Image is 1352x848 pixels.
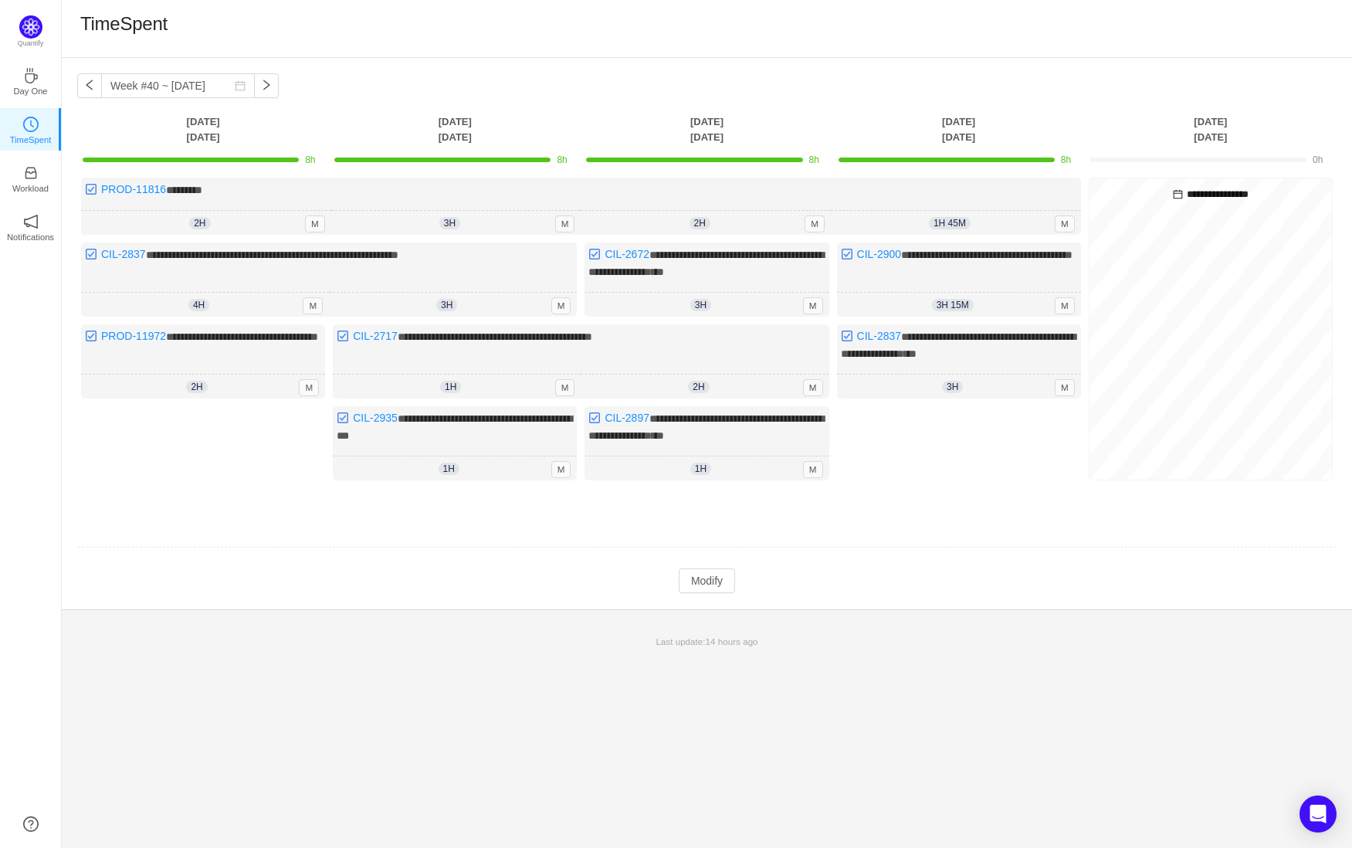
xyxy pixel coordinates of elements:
[803,297,823,314] span: M
[101,73,255,98] input: Select a week
[23,816,39,832] a: icon: question-circle
[690,463,711,475] span: 1h
[235,80,246,91] i: icon: calendar
[23,214,39,229] i: icon: notification
[1299,795,1337,833] div: Open Intercom Messenger
[254,73,279,98] button: icon: right
[605,248,649,260] a: CIL-2672
[101,183,166,195] a: PROD-11816
[23,170,39,185] a: icon: inboxWorkload
[551,297,571,314] span: M
[605,412,649,424] a: CIL-2897
[588,412,601,424] img: 10318
[690,217,710,229] span: 2h
[23,117,39,132] i: icon: clock-circle
[929,217,971,229] span: 1h 45m
[80,12,168,36] h1: TimeSpent
[353,412,398,424] a: CIL-2935
[439,463,459,475] span: 1h
[932,299,974,311] span: 3h 15m
[1085,114,1337,145] th: [DATE] [DATE]
[1173,189,1183,199] i: icon: calendar
[189,217,210,229] span: 2h
[305,154,315,165] span: 8h
[1061,154,1071,165] span: 8h
[329,114,581,145] th: [DATE] [DATE]
[690,299,711,311] span: 3h
[299,379,319,396] span: M
[1055,297,1075,314] span: M
[18,39,44,49] p: Quantify
[1055,215,1075,232] span: M
[555,379,575,396] span: M
[436,299,457,311] span: 3h
[679,568,735,593] button: Modify
[688,381,709,393] span: 2h
[303,297,323,314] span: M
[581,114,832,145] th: [DATE] [DATE]
[77,73,102,98] button: icon: left
[809,154,819,165] span: 8h
[186,381,207,393] span: 2h
[23,165,39,181] i: icon: inbox
[805,215,825,232] span: M
[588,248,601,260] img: 10318
[803,379,823,396] span: M
[23,121,39,137] a: icon: clock-circleTimeSpent
[101,330,166,342] a: PROD-11972
[337,330,349,342] img: 10318
[77,114,329,145] th: [DATE] [DATE]
[551,461,571,478] span: M
[13,84,47,98] p: Day One
[440,381,461,393] span: 1h
[833,114,1085,145] th: [DATE] [DATE]
[10,133,52,147] p: TimeSpent
[12,181,49,195] p: Workload
[439,217,460,229] span: 3h
[23,73,39,88] a: icon: coffeeDay One
[85,183,97,195] img: 10318
[353,330,398,342] a: CIL-2717
[803,461,823,478] span: M
[942,381,963,393] span: 3h
[557,154,567,165] span: 8h
[101,248,146,260] a: CIL-2837
[841,330,853,342] img: 10318
[706,636,758,646] span: 14 hours ago
[85,330,97,342] img: 10318
[857,330,902,342] a: CIL-2837
[337,412,349,424] img: 10318
[23,219,39,234] a: icon: notificationNotifications
[19,15,42,39] img: Quantify
[555,215,575,232] span: M
[857,248,902,260] a: CIL-2900
[1313,154,1323,165] span: 0h
[85,248,97,260] img: 10318
[841,248,853,260] img: 10318
[1055,379,1075,396] span: M
[7,230,54,244] p: Notifications
[305,215,325,232] span: M
[656,636,757,646] span: Last update:
[188,299,209,311] span: 4h
[23,68,39,83] i: icon: coffee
